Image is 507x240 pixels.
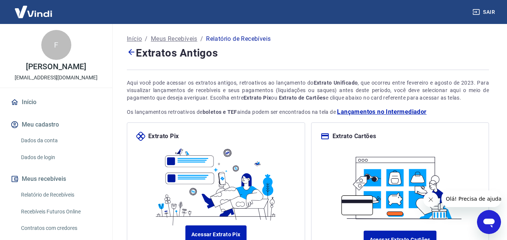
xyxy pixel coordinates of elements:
iframe: Mensagem da empresa [441,191,501,207]
p: Extrato Cartões [332,132,376,141]
div: F [41,30,71,60]
iframe: Botão para abrir a janela de mensagens [477,210,501,234]
p: / [200,34,203,43]
strong: Extrato Pix [244,95,271,101]
p: [PERSON_NAME] [26,63,86,71]
p: Os lançamentos retroativos de ainda podem ser encontrados na tela de [127,107,489,116]
button: Meu cadastro [9,116,103,133]
iframe: Fechar mensagem [423,192,438,207]
div: Aqui você pode acessar os extratos antigos, retroativos ao lançamento do , que ocorreu entre feve... [127,79,489,101]
a: Lançamentos no Intermediador [337,107,426,116]
span: Olá! Precisa de ajuda? [5,5,63,11]
img: ilustracard.1447bf24807628a904eb562bb34ea6f9.svg [336,150,464,222]
img: ilustrapix.38d2ed8fdf785898d64e9b5bf3a9451d.svg [152,141,280,225]
p: / [145,34,147,43]
p: Relatório de Recebíveis [206,34,271,43]
h4: Extratos Antigos [127,45,489,61]
a: Início [9,94,103,110]
a: Início [127,34,142,43]
a: Dados de login [18,150,103,165]
strong: Extrato Unificado [314,80,358,86]
button: Meus recebíveis [9,171,103,187]
strong: Extrato de Cartões [279,95,326,101]
button: Sair [471,5,498,19]
p: Extrato Pix [148,132,179,141]
a: Meus Recebíveis [151,34,197,43]
a: Recebíveis Futuros Online [18,204,103,219]
a: Dados da conta [18,133,103,148]
a: Contratos com credores [18,221,103,236]
p: [EMAIL_ADDRESS][DOMAIN_NAME] [15,74,98,82]
a: Relatório de Recebíveis [18,187,103,203]
strong: boletos e TEF [203,109,237,115]
img: Vindi [9,0,58,23]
